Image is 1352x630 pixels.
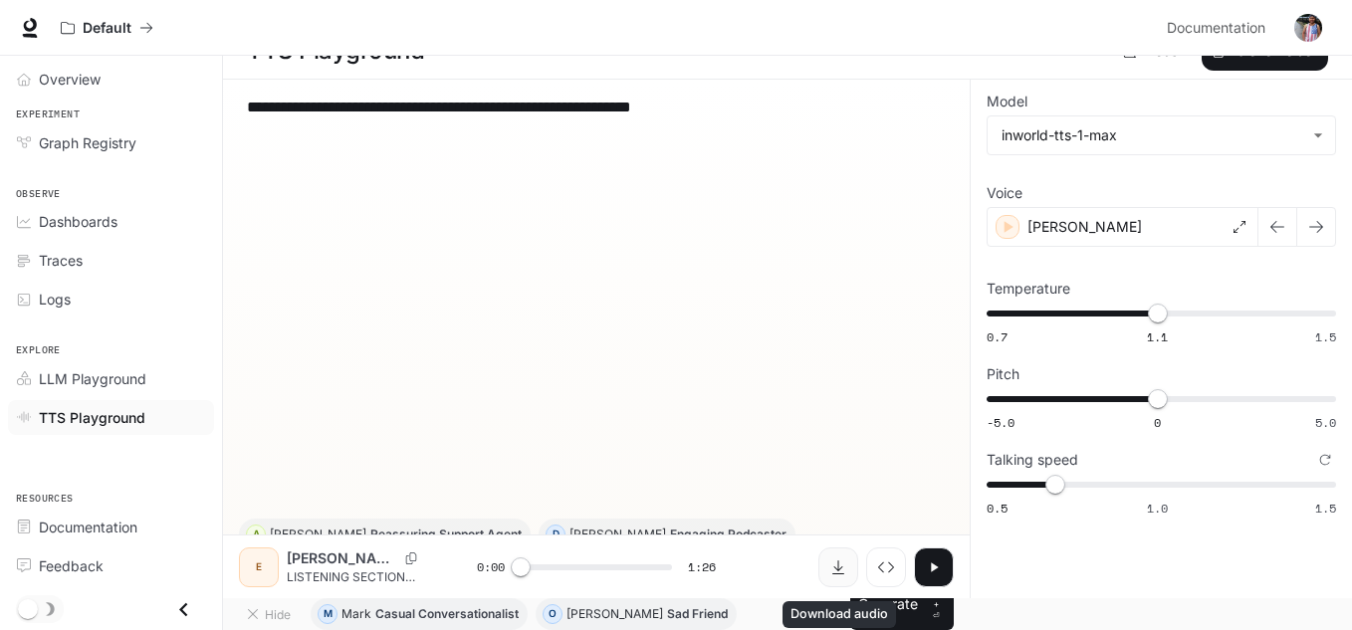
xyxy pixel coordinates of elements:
[319,598,337,630] div: M
[8,510,214,544] a: Documentation
[987,414,1014,431] span: -5.0
[39,517,137,537] span: Documentation
[39,211,117,232] span: Dashboards
[670,528,787,540] p: Engaging Podcaster
[8,548,214,583] a: Feedback
[311,598,528,630] button: MMarkCasual Conversationalist
[850,578,954,630] button: GenerateCTRL +⏎
[688,557,716,577] span: 1:26
[988,116,1335,154] div: inworld-tts-1-max
[39,407,145,428] span: TTS Playground
[243,551,275,583] div: E
[8,400,214,435] a: TTS Playground
[1159,8,1280,48] a: Documentation
[1288,8,1328,48] button: User avatar
[397,552,425,564] button: Copy Voice ID
[239,519,531,550] button: A[PERSON_NAME]Reassuring Support Agent
[866,547,906,587] button: Inspect
[39,132,136,153] span: Graph Registry
[1315,500,1336,517] span: 1.5
[287,568,429,585] p: LISTENING SECTION Part 1 You will hear a talk about the science of sleep. For questions from 1 to...
[1147,328,1168,345] span: 1.1
[536,598,737,630] button: O[PERSON_NAME]Sad Friend
[8,62,214,97] a: Overview
[341,608,371,620] p: Mark
[39,555,104,576] span: Feedback
[8,125,214,160] a: Graph Registry
[287,548,397,568] p: [PERSON_NAME]
[987,95,1027,108] p: Model
[83,20,131,37] p: Default
[39,289,71,310] span: Logs
[1154,414,1161,431] span: 0
[569,528,666,540] p: [PERSON_NAME]
[39,250,83,271] span: Traces
[375,608,519,620] p: Casual Conversationalist
[270,528,366,540] p: [PERSON_NAME]
[1315,414,1336,431] span: 5.0
[987,186,1022,200] p: Voice
[987,367,1019,381] p: Pitch
[539,519,795,550] button: D[PERSON_NAME]Engaging Podcaster
[987,328,1008,345] span: 0.7
[987,500,1008,517] span: 0.5
[987,282,1070,296] p: Temperature
[1147,500,1168,517] span: 1.0
[52,8,162,48] button: All workspaces
[987,453,1078,467] p: Talking speed
[8,361,214,396] a: LLM Playground
[39,69,101,90] span: Overview
[370,528,522,540] p: Reassuring Support Agent
[477,557,505,577] span: 0:00
[926,586,946,622] p: ⏎
[1314,449,1336,471] button: Reset to default
[1002,125,1303,145] div: inworld-tts-1-max
[1167,16,1265,41] span: Documentation
[783,601,896,628] div: Download audio
[818,547,858,587] button: Download audio
[566,608,663,620] p: [PERSON_NAME]
[1315,328,1336,345] span: 1.5
[161,589,206,630] button: Close drawer
[1294,14,1322,42] img: User avatar
[39,368,146,389] span: LLM Playground
[544,598,562,630] div: O
[1027,217,1142,237] p: [PERSON_NAME]
[8,282,214,316] a: Logs
[239,598,303,630] button: Hide
[8,204,214,239] a: Dashboards
[667,608,728,620] p: Sad Friend
[8,243,214,278] a: Traces
[926,586,946,610] p: CTRL +
[18,597,38,619] span: Dark mode toggle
